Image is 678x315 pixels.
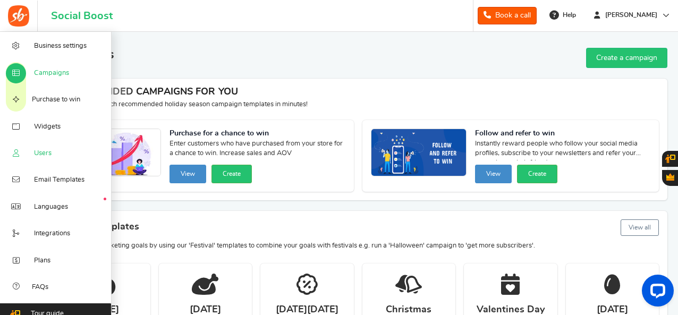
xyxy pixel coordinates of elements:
[586,48,667,68] a: Create a campaign
[560,11,576,20] span: Help
[34,122,61,132] span: Widgets
[34,202,68,212] span: Languages
[170,139,345,160] span: Enter customers who have purchased from your store for a chance to win. Increase sales and AOV
[662,170,678,186] button: Gratisfaction
[478,7,537,24] a: Book a call
[545,6,581,23] a: Help
[633,270,678,315] iframe: LiveChat chat widget
[34,69,69,78] span: Campaigns
[57,100,659,109] p: Preview and launch recommended holiday season campaign templates in minutes!
[34,175,84,185] span: Email Templates
[34,229,70,239] span: Integrations
[475,139,651,160] span: Instantly reward people who follow your social media profiles, subscribe to your newsletters and ...
[8,5,29,27] img: Social Boost
[34,41,87,51] span: Business settings
[475,129,651,139] strong: Follow and refer to win
[34,149,52,158] span: Users
[517,165,557,183] button: Create
[170,165,206,183] button: View
[57,87,659,98] h4: RECOMMENDED CAMPAIGNS FOR YOU
[57,217,659,238] h4: Festival templates
[32,95,80,105] span: Purchase to win
[211,165,252,183] button: Create
[32,283,48,292] span: FAQs
[66,129,160,177] img: Recommended Campaigns
[601,11,662,20] span: [PERSON_NAME]
[621,219,659,236] button: View all
[57,241,659,251] p: Achieve your marketing goals by using our 'Festival' templates to combine your goals with festiva...
[666,173,674,181] span: Gratisfaction
[34,256,50,266] span: Plans
[475,165,512,183] button: View
[51,10,113,22] h1: Social Boost
[104,198,106,200] em: New
[371,129,466,177] img: Recommended Campaigns
[170,129,345,139] strong: Purchase for a chance to win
